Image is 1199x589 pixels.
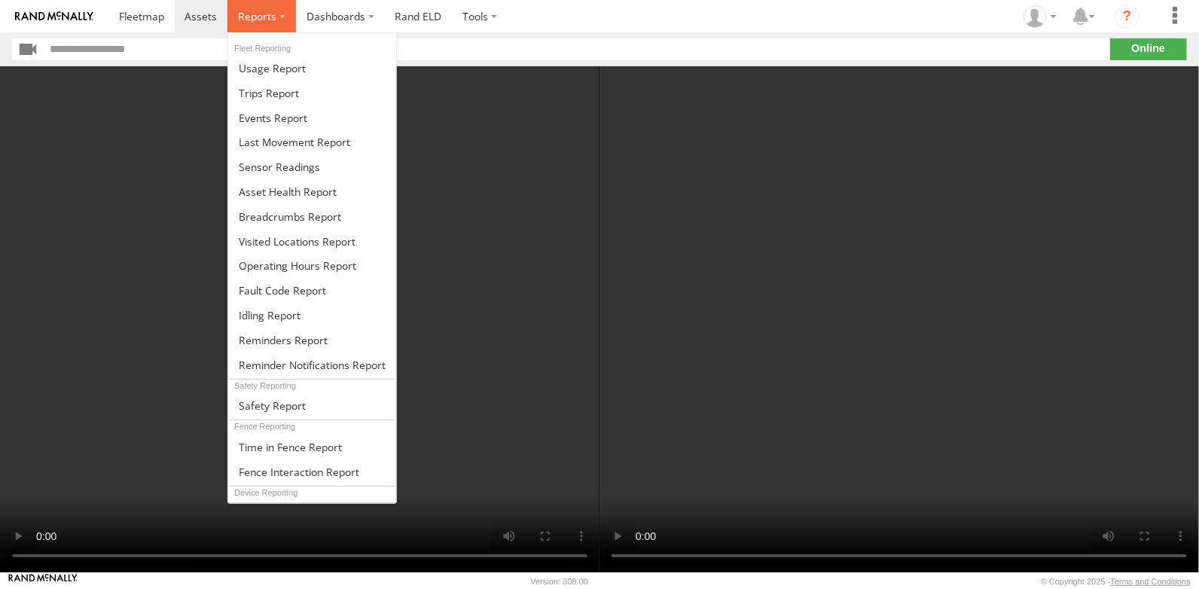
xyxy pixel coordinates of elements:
[228,81,396,105] a: Trips Report
[1111,577,1191,586] a: Terms and Conditions
[228,179,396,204] a: Asset Health Report
[228,352,396,377] a: Service Reminder Notifications Report
[228,229,396,254] a: Visited Locations Report
[1018,5,1062,28] div: Victor Calcano Jr
[228,459,396,484] a: Fence Interaction Report
[599,66,1199,572] video: Rear Camera
[228,435,396,459] a: Time in Fences Report
[228,130,396,154] a: Last Movement Report
[228,56,396,81] a: Usage Report
[228,154,396,179] a: Sensor Readings
[1115,5,1140,29] i: ?
[228,393,396,418] a: Safety Report
[228,303,396,328] a: Idling Report
[228,278,396,303] a: Fault Code Report
[228,204,396,229] a: Breadcrumbs Report
[228,253,396,278] a: Asset Operating Hours Report
[228,500,396,525] a: Device Health Report
[531,577,588,586] div: Version: 308.00
[228,328,396,352] a: Reminders Report
[15,11,93,22] img: rand-logo.svg
[228,105,396,130] a: Full Events Report
[8,574,78,589] a: Visit our Website
[1041,577,1191,586] div: © Copyright 2025 -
